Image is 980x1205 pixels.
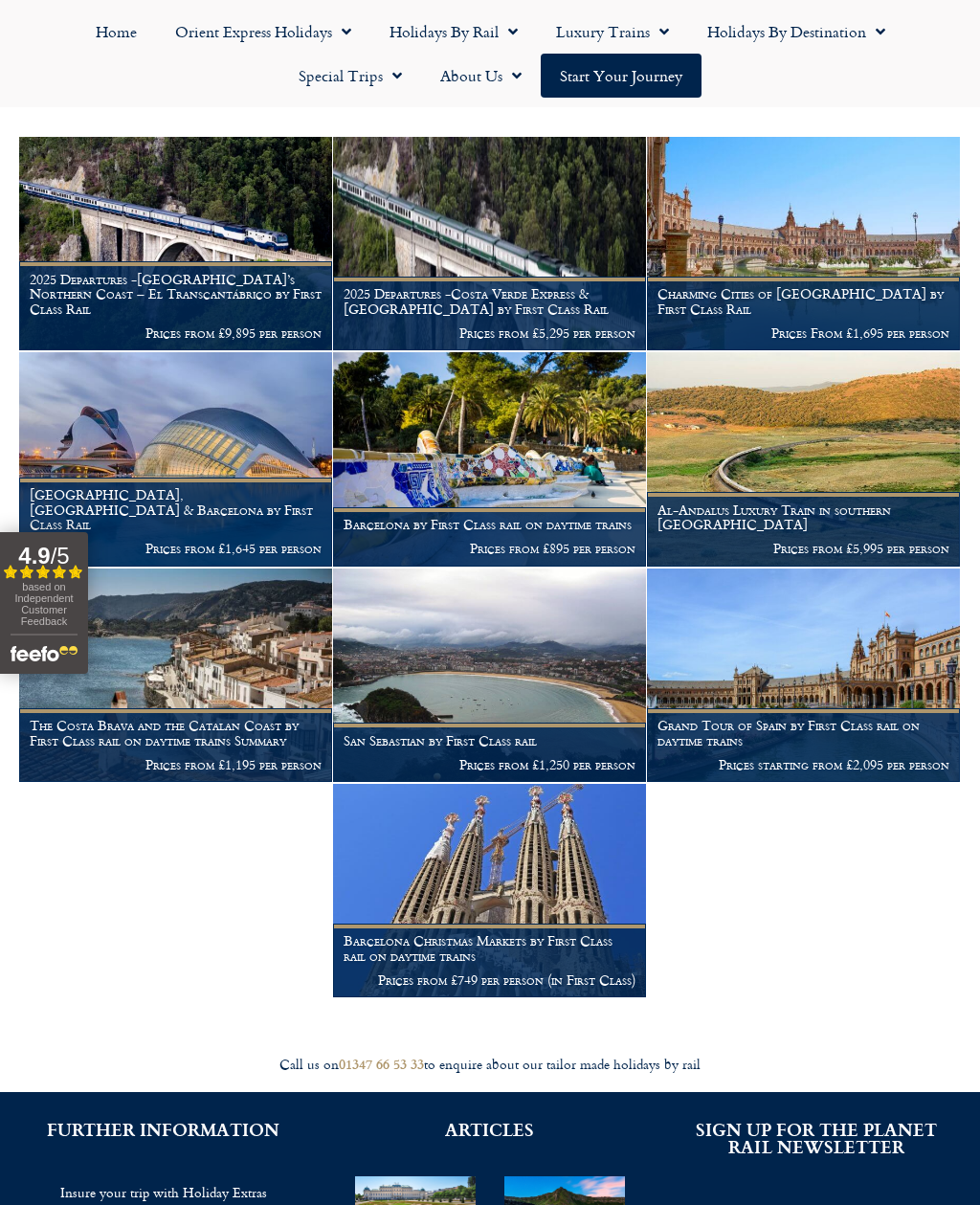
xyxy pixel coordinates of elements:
h1: Grand Tour of Spain by First Class rail on daytime trains [657,718,949,748]
a: 2025 Departures -Costa Verde Express & [GEOGRAPHIC_DATA] by First Class Rail Prices from £5,295 p... [333,137,647,351]
a: Orient Express Holidays [156,10,370,54]
a: Luxury Trains [537,10,688,54]
a: About Us [421,54,541,98]
h1: Al-Andalus Luxury Train in southern [GEOGRAPHIC_DATA] [657,502,949,533]
p: Prices from £5,995 per person [657,541,949,556]
a: Home [77,10,156,54]
a: Special Trips [279,54,421,98]
a: Barcelona Christmas Markets by First Class rail on daytime trains Prices from £749 per person (in... [333,784,647,998]
a: Barcelona by First Class rail on daytime trains Prices from £895 per person [333,352,647,567]
a: Charming Cities of [GEOGRAPHIC_DATA] by First Class Rail Prices From £1,695 per person [647,137,961,351]
a: Start your Journey [541,54,702,98]
nav: Menu [10,10,970,98]
p: Prices from £749 per person (in First Class) [344,972,635,988]
a: 01347 66 53 33 [339,1054,424,1074]
h2: ARTICLES [355,1121,624,1138]
a: San Sebastian by First Class rail Prices from £1,250 per person [333,569,647,783]
p: Prices from £5,295 per person [344,325,635,341]
a: [GEOGRAPHIC_DATA], [GEOGRAPHIC_DATA] & Barcelona by First Class Rail Prices from £1,645 per person [19,352,333,567]
a: Holidays by Destination [688,10,904,54]
p: Prices From £1,695 per person [657,325,949,341]
h1: The Costa Brava and the Catalan Coast by First Class rail on daytime trains Summary [30,718,322,748]
h2: SIGN UP FOR THE PLANET RAIL NEWSLETTER [682,1121,951,1155]
h1: Barcelona Christmas Markets by First Class rail on daytime trains [344,933,635,964]
h1: San Sebastian by First Class rail [344,733,635,748]
h2: FURTHER INFORMATION [29,1121,298,1138]
a: Holidays by Rail [370,10,537,54]
a: The Costa Brava and the Catalan Coast by First Class rail on daytime trains Summary Prices from £... [19,569,333,783]
h1: 2025 Departures -[GEOGRAPHIC_DATA]’s Northern Coast – El Transcantábrico by First Class Rail [30,272,322,317]
h1: 2025 Departures -Costa Verde Express & [GEOGRAPHIC_DATA] by First Class Rail [344,286,635,317]
h1: Charming Cities of [GEOGRAPHIC_DATA] by First Class Rail [657,286,949,317]
div: Call us on to enquire about our tailor made holidays by rail [10,1056,970,1074]
p: Prices from £895 per person [344,541,635,556]
a: Al-Andalus Luxury Train in southern [GEOGRAPHIC_DATA] Prices from £5,995 per person [647,352,961,567]
h1: Barcelona by First Class rail on daytime trains [344,517,635,532]
p: Prices from £1,250 per person [344,757,635,772]
p: Prices from £1,195 per person [30,757,322,772]
p: Prices from £9,895 per person [30,325,322,341]
p: Prices from £1,645 per person [30,541,322,556]
a: Grand Tour of Spain by First Class rail on daytime trains Prices starting from £2,095 per person [647,569,961,783]
h1: [GEOGRAPHIC_DATA], [GEOGRAPHIC_DATA] & Barcelona by First Class Rail [30,487,322,532]
a: 2025 Departures -[GEOGRAPHIC_DATA]’s Northern Coast – El Transcantábrico by First Class Rail Pric... [19,137,333,351]
p: Prices starting from £2,095 per person [657,757,949,772]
